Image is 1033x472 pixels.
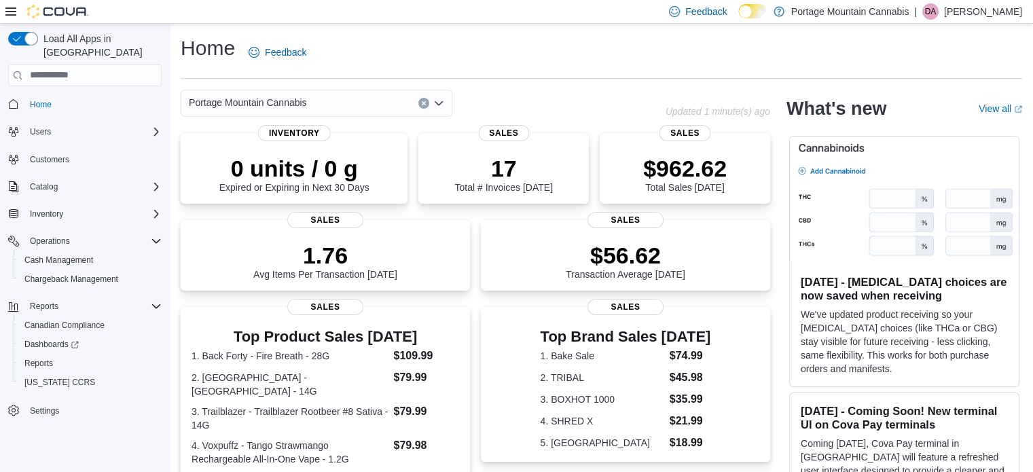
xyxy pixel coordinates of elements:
[3,122,167,141] button: Users
[24,206,69,222] button: Inventory
[541,436,664,450] dt: 5. [GEOGRAPHIC_DATA]
[801,404,1008,431] h3: [DATE] - Coming Soon! New terminal UI on Cova Pay terminals
[14,316,167,335] button: Canadian Compliance
[258,125,331,141] span: Inventory
[24,255,93,266] span: Cash Management
[685,5,727,18] span: Feedback
[643,155,727,182] p: $962.62
[19,374,101,391] a: [US_STATE] CCRS
[287,299,363,315] span: Sales
[219,155,369,182] p: 0 units / 0 g
[670,413,711,429] dd: $21.99
[3,94,167,114] button: Home
[566,242,685,280] div: Transaction Average [DATE]
[19,271,162,287] span: Chargeback Management
[24,274,118,285] span: Chargeback Management
[27,5,88,18] img: Cova
[14,354,167,373] button: Reports
[670,348,711,364] dd: $74.99
[3,232,167,251] button: Operations
[979,103,1022,114] a: View allExternal link
[38,32,162,59] span: Load All Apps in [GEOGRAPHIC_DATA]
[670,391,711,407] dd: $35.99
[19,355,58,371] a: Reports
[30,236,70,247] span: Operations
[587,212,664,228] span: Sales
[8,89,162,456] nav: Complex example
[24,124,56,140] button: Users
[454,155,552,193] div: Total # Invoices [DATE]
[801,275,1008,302] h3: [DATE] - [MEDICAL_DATA] choices are now saved when receiving
[192,371,388,398] dt: 2. [GEOGRAPHIC_DATA] - [GEOGRAPHIC_DATA] - 14G
[24,151,162,168] span: Customers
[24,179,162,195] span: Catalog
[30,301,58,312] span: Reports
[24,320,105,331] span: Canadian Compliance
[541,329,711,345] h3: Top Brand Sales [DATE]
[24,151,75,168] a: Customers
[30,154,69,165] span: Customers
[791,3,909,20] p: Portage Mountain Cannabis
[24,206,162,222] span: Inventory
[19,317,110,333] a: Canadian Compliance
[19,271,124,287] a: Chargeback Management
[418,98,429,109] button: Clear input
[253,242,397,280] div: Avg Items Per Transaction [DATE]
[253,242,397,269] p: 1.76
[925,3,937,20] span: DA
[24,96,162,113] span: Home
[192,439,388,466] dt: 4. Voxpuffz - Tango Strawmango Rechargeable All-In-One Vape - 1.2G
[566,242,685,269] p: $56.62
[24,96,57,113] a: Home
[24,339,79,350] span: Dashboards
[738,4,767,18] input: Dark Mode
[192,405,388,432] dt: 3. Trailblazer - Trailblazer Rootbeer #8 Sativa - 14G
[3,204,167,223] button: Inventory
[393,348,458,364] dd: $109.99
[30,181,58,192] span: Catalog
[14,335,167,354] a: Dashboards
[541,393,664,406] dt: 3. BOXHOT 1000
[666,106,770,117] p: Updated 1 minute(s) ago
[24,298,64,314] button: Reports
[659,125,710,141] span: Sales
[944,3,1022,20] p: [PERSON_NAME]
[287,212,363,228] span: Sales
[541,414,664,428] dt: 4. SHRED X
[19,355,162,371] span: Reports
[3,400,167,420] button: Settings
[24,124,162,140] span: Users
[433,98,444,109] button: Open list of options
[393,369,458,386] dd: $79.99
[786,98,886,120] h2: What's new
[801,308,1008,376] p: We've updated product receiving so your [MEDICAL_DATA] choices (like THCa or CBG) stay visible fo...
[24,298,162,314] span: Reports
[265,46,306,59] span: Feedback
[30,405,59,416] span: Settings
[181,35,235,62] h1: Home
[454,155,552,182] p: 17
[478,125,529,141] span: Sales
[3,177,167,196] button: Catalog
[3,149,167,169] button: Customers
[738,18,739,19] span: Dark Mode
[643,155,727,193] div: Total Sales [DATE]
[192,349,388,363] dt: 1. Back Forty - Fire Breath - 28G
[189,94,307,111] span: Portage Mountain Cannabis
[541,371,664,384] dt: 2. TRIBAL
[24,233,162,249] span: Operations
[3,297,167,316] button: Reports
[24,358,53,369] span: Reports
[19,252,98,268] a: Cash Management
[24,233,75,249] button: Operations
[192,329,459,345] h3: Top Product Sales [DATE]
[19,336,162,352] span: Dashboards
[393,437,458,454] dd: $79.98
[30,126,51,137] span: Users
[14,373,167,392] button: [US_STATE] CCRS
[30,99,52,110] span: Home
[19,317,162,333] span: Canadian Compliance
[24,403,65,419] a: Settings
[914,3,917,20] p: |
[19,374,162,391] span: Washington CCRS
